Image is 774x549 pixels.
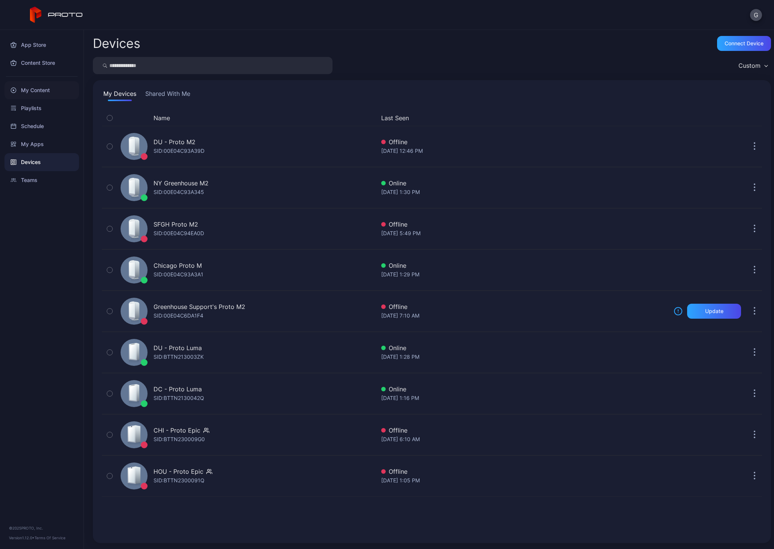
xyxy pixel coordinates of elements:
div: [DATE] 7:10 AM [381,311,668,320]
button: Custom [735,57,771,74]
div: Options [747,113,762,122]
div: [DATE] 1:30 PM [381,188,668,197]
div: [DATE] 1:28 PM [381,352,668,361]
span: Version 1.12.0 • [9,536,34,540]
div: DU - Proto Luma [154,343,202,352]
div: Update Device [671,113,738,122]
div: HOU - Proto Epic [154,467,203,476]
button: My Devices [102,89,138,101]
a: My Content [4,81,79,99]
div: Offline [381,467,668,476]
button: Last Seen [381,113,665,122]
div: Offline [381,220,668,229]
div: Online [381,385,668,394]
div: SID: 00E04C6DA1F4 [154,311,203,320]
div: SFGH Proto M2 [154,220,198,229]
div: Online [381,261,668,270]
a: Schedule [4,117,79,135]
a: Teams [4,171,79,189]
div: SID: 00E04C93A39D [154,146,204,155]
button: Connect device [717,36,771,51]
div: [DATE] 1:29 PM [381,270,668,279]
button: Update [687,304,741,319]
div: Chicago Proto M [154,261,202,270]
div: SID: BTTN2130042Q [154,394,204,403]
div: Connect device [725,40,764,46]
div: Update [705,308,723,314]
a: App Store [4,36,79,54]
div: SID: BTTN2300091Q [154,476,204,485]
a: My Apps [4,135,79,153]
div: DC - Proto Luma [154,385,202,394]
div: SID: BTTN213003ZK [154,352,204,361]
div: SID: 00E04C93A345 [154,188,204,197]
div: © 2025 PROTO, Inc. [9,525,75,531]
div: Greenhouse Support's Proto M2 [154,302,245,311]
div: Online [381,179,668,188]
div: CHI - Proto Epic [154,426,200,435]
button: Name [154,113,170,122]
div: NY Greenhouse M2 [154,179,209,188]
div: SID: BTTN230009G0 [154,435,205,444]
div: DU - Proto M2 [154,137,195,146]
a: Content Store [4,54,79,72]
a: Playlists [4,99,79,117]
button: G [750,9,762,21]
div: Custom [738,62,761,69]
div: [DATE] 12:46 PM [381,146,668,155]
button: Shared With Me [144,89,192,101]
a: Devices [4,153,79,171]
div: Offline [381,137,668,146]
div: [DATE] 5:49 PM [381,229,668,238]
div: SID: 00E04C93A3A1 [154,270,203,279]
div: [DATE] 6:10 AM [381,435,668,444]
div: Offline [381,302,668,311]
div: [DATE] 1:16 PM [381,394,668,403]
div: [DATE] 1:05 PM [381,476,668,485]
div: Online [381,343,668,352]
div: Offline [381,426,668,435]
div: SID: 00E04C94EA0D [154,229,204,238]
a: Terms Of Service [34,536,66,540]
h2: Devices [93,37,140,50]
